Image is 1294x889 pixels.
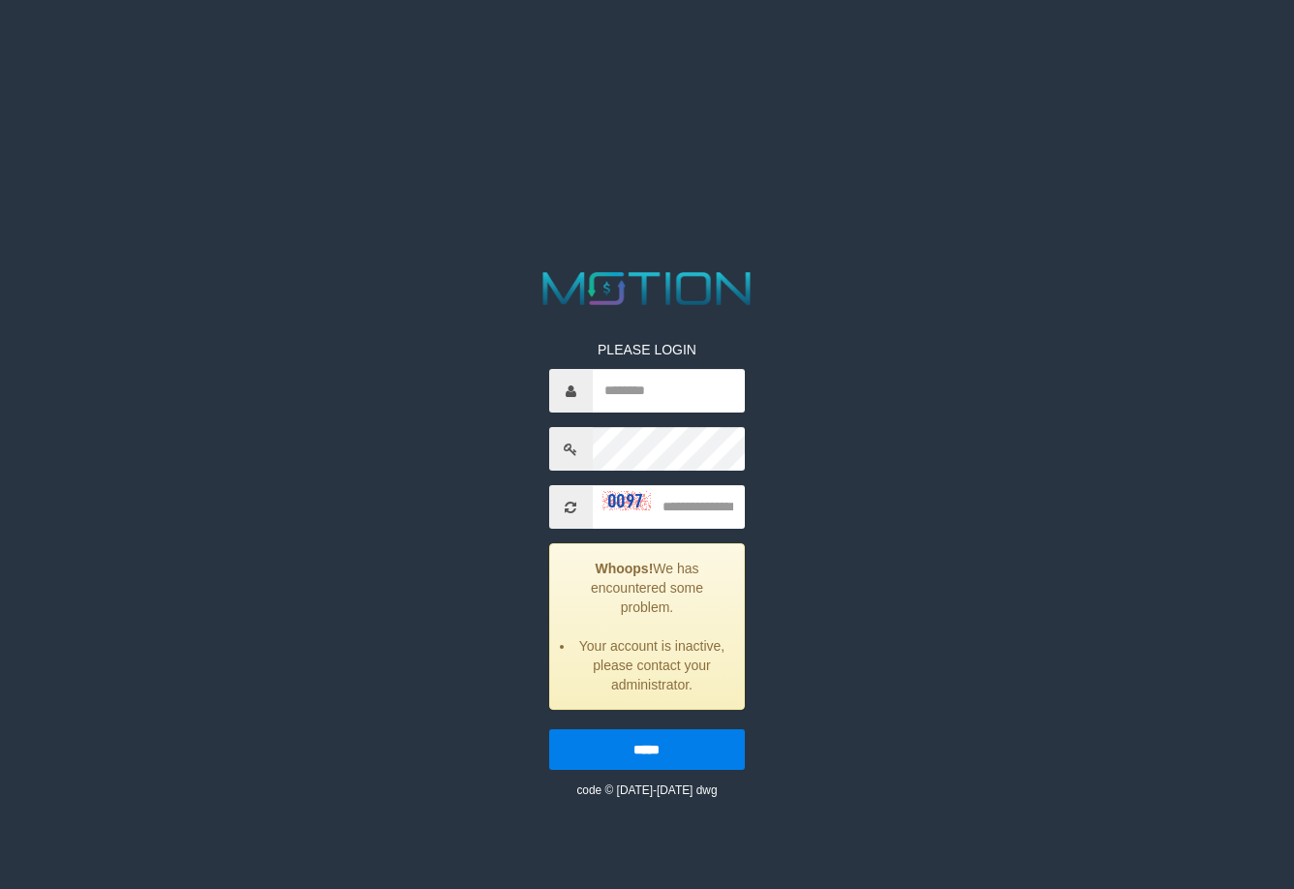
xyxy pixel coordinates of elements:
p: PLEASE LOGIN [549,340,746,359]
li: Your account is inactive, please contact your administrator. [574,636,730,694]
img: MOTION_logo.png [534,266,760,311]
strong: Whoops! [595,561,653,576]
small: code © [DATE]-[DATE] dwg [576,783,717,797]
img: captcha [602,491,651,510]
div: We has encountered some problem. [549,543,746,710]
